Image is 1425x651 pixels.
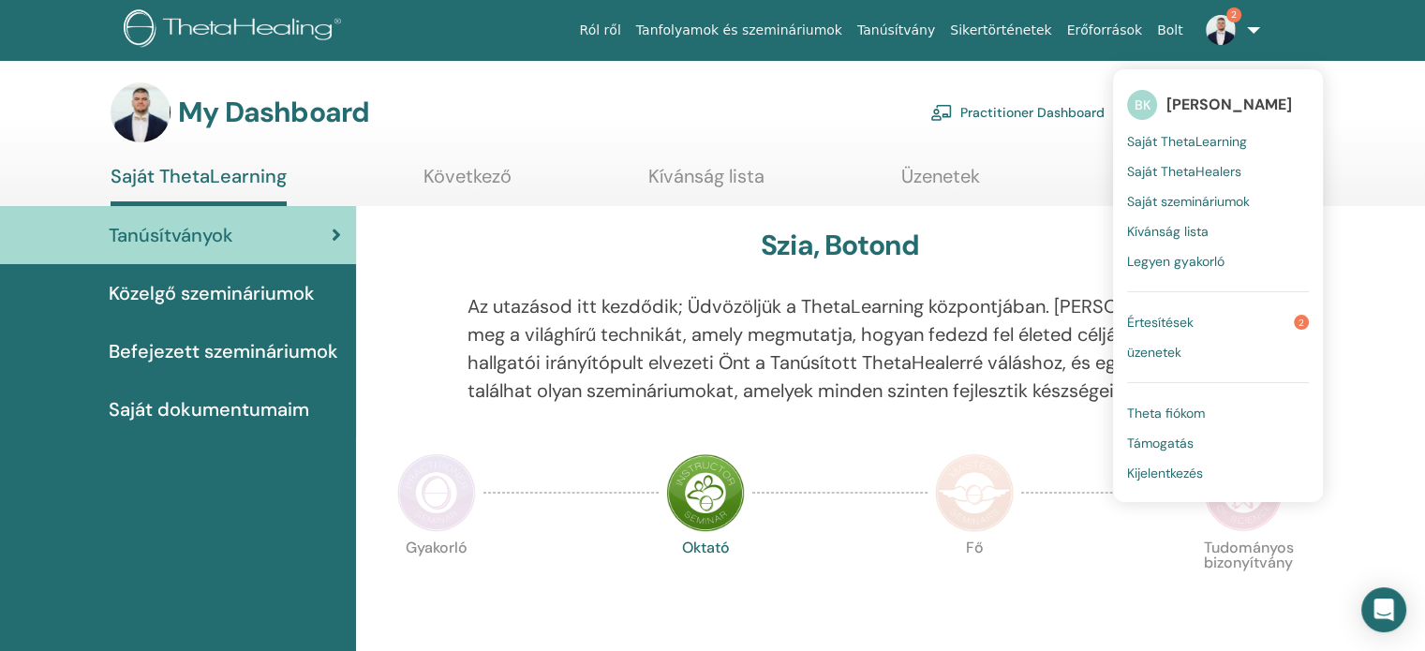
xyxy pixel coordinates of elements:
[178,96,369,129] h3: My Dashboard
[666,453,745,532] img: Instructor
[1127,163,1241,180] span: Saját ThetaHealers
[1206,15,1236,45] img: default.jpg
[572,13,629,48] a: Ról ről
[1166,95,1292,114] span: [PERSON_NAME]
[935,453,1014,532] img: Master
[1060,13,1150,48] a: Erőforrások
[1127,193,1250,210] span: Saját szemináriumok
[943,13,1059,48] a: Sikertörténetek
[1127,246,1309,276] a: Legyen gyakorló
[1150,13,1191,48] a: Bolt
[109,279,315,307] span: Közelgő szemináriumok
[111,82,171,142] img: default.jpg
[124,9,348,52] img: logo.png
[1204,540,1283,619] p: Tudományos bizonyítvány
[1127,156,1309,186] a: Saját ThetaHealers
[629,13,850,48] a: Tanfolyamok és szemináriumok
[111,165,287,206] a: Saját ThetaLearning
[109,337,338,365] span: Befejezett szemináriumok
[423,165,512,201] a: Következő
[1127,398,1309,428] a: Theta fiókom
[1294,315,1309,330] span: 2
[1127,223,1209,240] span: Kívánság lista
[930,92,1105,133] a: Practitioner Dashboard
[1127,216,1309,246] a: Kívánság lista
[1113,69,1323,502] ul: 2
[1127,435,1194,451] span: Támogatás
[1127,465,1203,481] span: Kijelentkezés
[1127,428,1309,458] a: Támogatás
[397,453,476,532] img: Practitioner
[1127,253,1225,270] span: Legyen gyakorló
[1127,314,1194,331] span: Értesítések
[1127,83,1309,126] a: BK[PERSON_NAME]
[1127,90,1157,120] span: BK
[1127,337,1309,367] a: üzenetek
[1226,7,1241,22] span: 2
[1361,587,1406,632] div: Open Intercom Messenger
[930,104,953,121] img: chalkboard-teacher.svg
[1127,344,1181,361] span: üzenetek
[1127,405,1205,422] span: Theta fiókom
[1127,186,1309,216] a: Saját szemináriumok
[901,165,980,201] a: Üzenetek
[761,229,919,262] h3: Szia, Botond
[109,221,233,249] span: Tanúsítványok
[1127,126,1309,156] a: Saját ThetaLearning
[397,540,476,619] p: Gyakorló
[1127,458,1309,488] a: Kijelentkezés
[666,540,745,619] p: Oktató
[935,540,1014,619] p: Fő
[1127,133,1247,150] span: Saját ThetaLearning
[850,13,943,48] a: Tanúsítvány
[109,395,309,423] span: Saját dokumentumaim
[1127,307,1309,337] a: Értesítések2
[648,165,764,201] a: Kívánság lista
[468,292,1213,405] p: Az utazásod itt kezdődik; Üdvözöljük a ThetaLearning központjában. [PERSON_NAME] meg a világhírű ...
